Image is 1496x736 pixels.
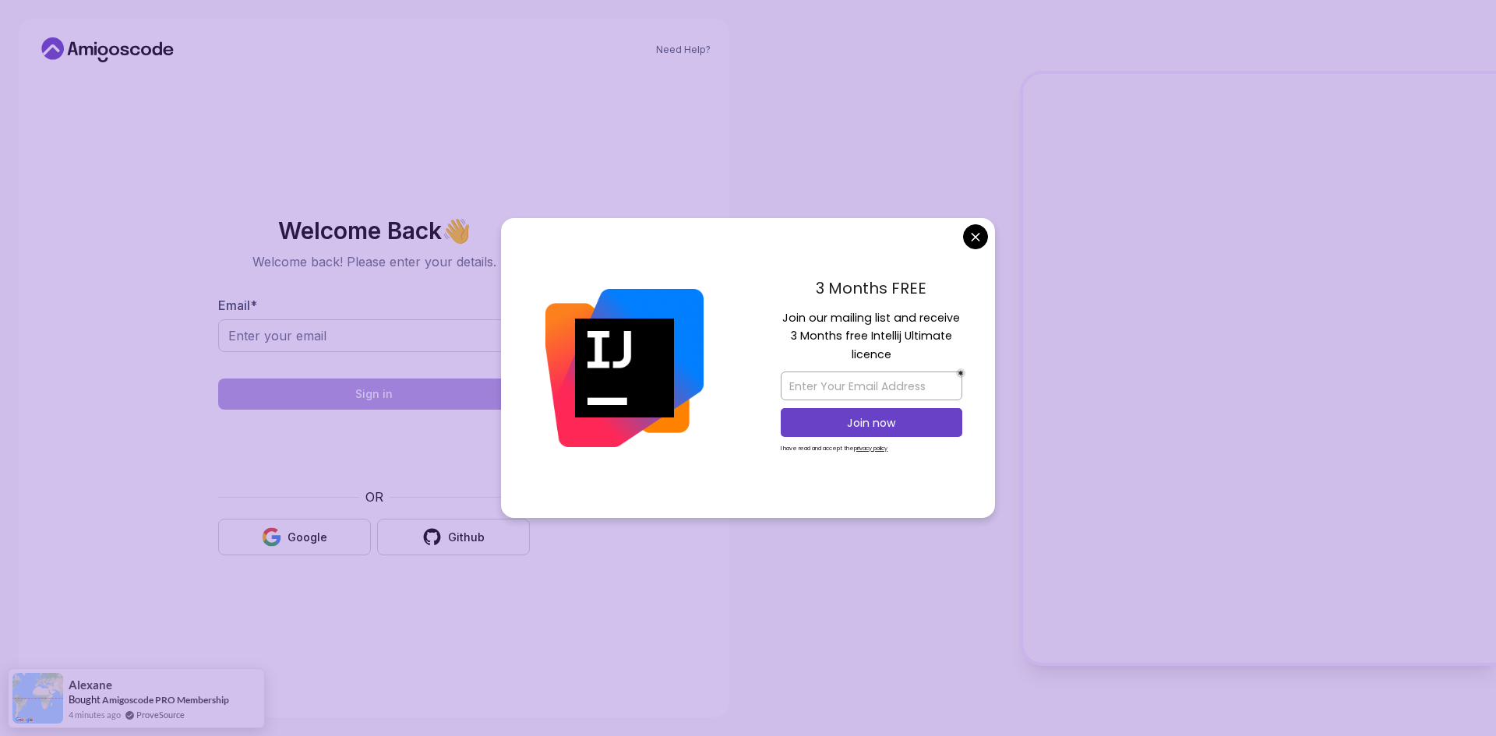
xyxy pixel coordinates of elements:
[218,519,371,555] button: Google
[365,488,383,506] p: OR
[69,678,112,692] span: Alexane
[656,44,711,56] a: Need Help?
[439,215,474,246] span: 👋
[256,419,492,478] iframe: Widget containing checkbox for hCaptcha security challenge
[218,319,530,352] input: Enter your email
[288,530,327,545] div: Google
[1023,74,1496,663] img: Amigoscode Dashboard
[136,708,185,721] a: ProveSource
[218,379,530,410] button: Sign in
[218,218,530,243] h2: Welcome Back
[12,673,63,724] img: provesource social proof notification image
[355,386,393,402] div: Sign in
[218,252,530,271] p: Welcome back! Please enter your details.
[448,530,485,545] div: Github
[102,694,229,706] a: Amigoscode PRO Membership
[37,37,178,62] a: Home link
[69,708,121,721] span: 4 minutes ago
[377,519,530,555] button: Github
[69,693,101,706] span: Bought
[218,298,257,313] label: Email *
